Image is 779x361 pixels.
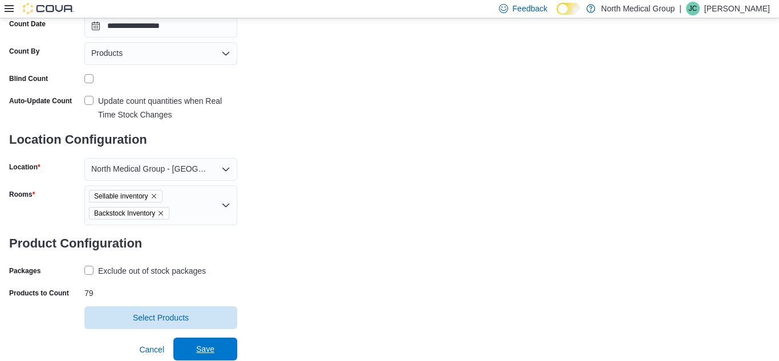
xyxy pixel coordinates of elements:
label: Location [9,163,40,172]
input: Press the down key to open a popover containing a calendar. [84,15,237,38]
label: Products to Count [9,289,69,298]
input: Dark Mode [557,3,581,15]
img: Cova [23,3,74,14]
label: Packages [9,266,40,275]
div: 79 [84,284,237,298]
span: Sellable inventory [94,190,148,202]
button: Select Products [84,306,237,329]
span: Sellable inventory [89,190,163,202]
button: Cancel [135,338,169,361]
label: Count By [9,47,39,56]
div: Exclude out of stock packages [98,264,206,278]
span: Feedback [513,3,547,14]
span: Backstock Inventory [89,207,169,220]
div: Blind Count [9,74,48,83]
div: John Clark [686,2,700,15]
button: Save [173,338,237,360]
span: Backstock Inventory [94,208,155,219]
h3: Location Configuration [9,121,237,158]
p: | [679,2,681,15]
button: Open list of options [221,49,230,58]
span: North Medical Group - [GEOGRAPHIC_DATA] [91,162,210,176]
p: North Medical Group [601,2,675,15]
label: Count Date [9,19,46,29]
div: Update count quantities when Real Time Stock Changes [98,94,237,121]
p: [PERSON_NAME] [704,2,770,15]
span: Products [91,46,123,60]
span: Save [196,343,214,355]
span: Cancel [139,344,164,355]
button: Open list of options [221,165,230,174]
h3: Product Configuration [9,225,237,262]
button: Remove Sellable inventory from selection in this group [151,193,157,200]
button: Open list of options [221,201,230,210]
span: Select Products [133,312,189,323]
label: Rooms [9,190,35,199]
span: JC [689,2,697,15]
button: Remove Backstock Inventory from selection in this group [157,210,164,217]
label: Auto-Update Count [9,96,72,106]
